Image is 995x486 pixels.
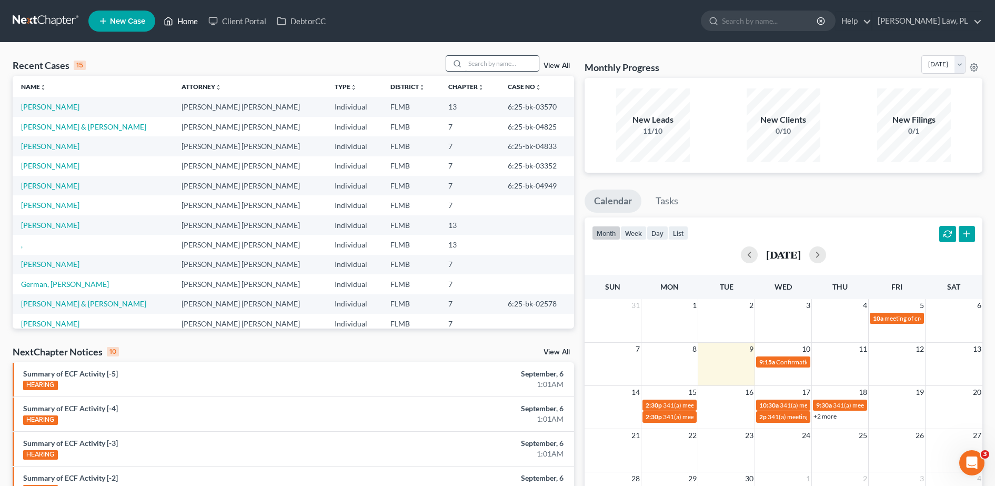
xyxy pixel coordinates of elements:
a: [PERSON_NAME] [21,181,79,190]
h3: Monthly Progress [585,61,659,74]
td: FLMB [382,215,440,235]
button: month [592,226,620,240]
a: [PERSON_NAME] [21,161,79,170]
td: Individual [326,294,382,314]
td: FLMB [382,255,440,274]
span: 22 [687,429,698,442]
td: [PERSON_NAME] [PERSON_NAME] [173,176,326,195]
td: 7 [440,274,499,294]
span: 2:30p [646,413,662,421]
div: 1:01AM [390,414,564,424]
a: Tasks [646,190,688,213]
span: 9:30a [816,401,832,409]
span: 16 [744,386,755,399]
a: DebtorCC [272,12,331,31]
span: 27 [972,429,982,442]
a: Home [158,12,203,31]
td: Individual [326,176,382,195]
td: Individual [326,195,382,215]
div: HEARING [23,415,58,425]
span: 341(a) meeting [663,413,705,421]
span: 341(a) meeting [768,413,809,421]
span: 24 [801,429,811,442]
td: Individual [326,255,382,274]
span: 8 [691,343,698,355]
td: 6:25-bk-03570 [499,97,574,116]
td: 7 [440,195,499,215]
td: [PERSON_NAME] [PERSON_NAME] [173,97,326,116]
a: , [21,240,23,249]
div: HEARING [23,450,58,460]
span: 341(a) meeting [833,401,875,409]
td: 6:25-bk-02578 [499,294,574,314]
a: Case Nounfold_more [508,83,541,91]
span: 25 [858,429,868,442]
td: [PERSON_NAME] [PERSON_NAME] [173,314,326,333]
span: 21 [630,429,641,442]
a: [PERSON_NAME] [21,319,79,328]
a: Districtunfold_more [390,83,425,91]
div: 10 [107,347,119,356]
td: FLMB [382,294,440,314]
td: Individual [326,136,382,156]
div: 0/10 [747,126,820,136]
a: Summary of ECF Activity [-4] [23,404,118,413]
div: September, 6 [390,369,564,379]
button: day [647,226,668,240]
td: Individual [326,274,382,294]
span: 17 [801,386,811,399]
td: [PERSON_NAME] [PERSON_NAME] [173,117,326,136]
a: [PERSON_NAME] Law, PL [872,12,982,31]
span: 12 [914,343,925,355]
span: 18 [858,386,868,399]
span: 341(a) meeting [663,401,705,409]
div: 1:01AM [390,449,564,459]
span: 31 [630,299,641,312]
a: View All [544,62,570,70]
td: Individual [326,97,382,116]
a: Calendar [585,190,641,213]
a: [PERSON_NAME] [21,142,79,151]
a: Help [836,12,871,31]
td: 13 [440,215,499,235]
a: Typeunfold_more [335,83,357,91]
span: 10 [801,343,811,355]
span: 11 [858,343,868,355]
div: 0/1 [877,126,951,136]
div: New Leads [616,114,690,126]
td: Individual [326,314,382,333]
span: 7 [635,343,641,355]
td: Individual [326,117,382,136]
span: 15 [687,386,698,399]
td: 7 [440,156,499,176]
span: Sat [947,282,960,291]
i: unfold_more [215,84,222,91]
div: September, 6 [390,403,564,414]
iframe: Intercom live chat [959,450,984,475]
td: [PERSON_NAME] [PERSON_NAME] [173,156,326,176]
a: Attorneyunfold_more [182,83,222,91]
span: New Case [110,17,145,25]
i: unfold_more [419,84,425,91]
a: [PERSON_NAME] & [PERSON_NAME] [21,122,146,131]
td: [PERSON_NAME] [PERSON_NAME] [173,274,326,294]
span: 28 [630,472,641,485]
a: Summary of ECF Activity [-2] [23,473,118,482]
span: 3 [981,450,989,459]
td: [PERSON_NAME] [PERSON_NAME] [173,255,326,274]
td: [PERSON_NAME] [PERSON_NAME] [173,195,326,215]
div: Recent Cases [13,59,86,72]
span: 2:30p [646,401,662,409]
a: Chapterunfold_more [448,83,484,91]
td: 7 [440,255,499,274]
span: 20 [972,386,982,399]
div: September, 6 [390,473,564,483]
td: FLMB [382,176,440,195]
td: 6:25-bk-04833 [499,136,574,156]
span: Sun [605,282,620,291]
td: [PERSON_NAME] [PERSON_NAME] [173,235,326,254]
span: 1 [691,299,698,312]
i: unfold_more [535,84,541,91]
a: Nameunfold_more [21,83,46,91]
i: unfold_more [40,84,46,91]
